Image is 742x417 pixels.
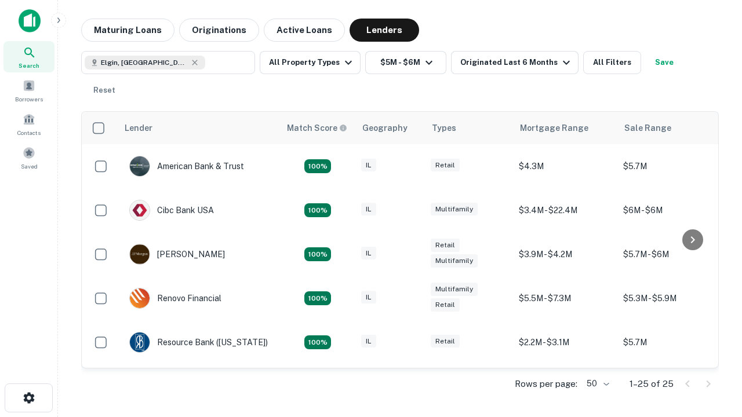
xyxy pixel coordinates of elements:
div: Matching Properties: 4, hasApolloMatch: undefined [304,203,331,217]
h6: Match Score [287,122,345,134]
div: Multifamily [431,203,478,216]
img: picture [130,156,150,176]
img: picture [130,288,150,308]
div: Multifamily [431,254,478,268]
div: Matching Properties: 7, hasApolloMatch: undefined [304,159,331,173]
div: Retail [431,159,460,172]
td: $4.3M [513,144,617,188]
th: Types [425,112,513,144]
img: picture [130,200,150,220]
span: Borrowers [15,94,43,104]
div: 50 [582,375,611,392]
th: Geography [355,112,425,144]
div: Retail [431,298,460,312]
p: 1–25 of 25 [630,377,674,391]
th: Lender [118,112,280,144]
div: Matching Properties: 4, hasApolloMatch: undefined [304,247,331,261]
td: $2.2M - $3.1M [513,320,617,364]
td: $5.5M - $7.3M [513,276,617,320]
div: Capitalize uses an advanced AI algorithm to match your search with the best lender. The match sco... [287,122,347,134]
th: Sale Range [617,112,722,144]
td: $4M [513,364,617,408]
div: Originated Last 6 Months [460,56,573,69]
a: Borrowers [3,75,54,106]
div: [PERSON_NAME] [129,244,225,265]
td: $5.7M - $6M [617,232,722,276]
a: Search [3,41,54,72]
div: IL [361,291,376,304]
td: $5.7M [617,144,722,188]
p: Rows per page: [515,377,577,391]
iframe: Chat Widget [684,324,742,380]
div: Cibc Bank USA [129,200,214,221]
div: IL [361,247,376,260]
div: Retail [431,239,460,252]
a: Contacts [3,108,54,140]
th: Capitalize uses an advanced AI algorithm to match your search with the best lender. The match sco... [280,112,355,144]
td: $6M - $6M [617,188,722,232]
td: $5.7M [617,320,722,364]
div: Matching Properties: 4, hasApolloMatch: undefined [304,335,331,349]
span: Search [19,61,39,70]
td: $3.9M - $4.2M [513,232,617,276]
td: $3.4M - $22.4M [513,188,617,232]
div: Types [432,121,456,135]
div: Geography [362,121,408,135]
img: picture [130,332,150,352]
button: Lenders [350,19,419,42]
div: Renovo Financial [129,288,221,309]
div: Mortgage Range [520,121,588,135]
div: IL [361,335,376,348]
div: Sale Range [624,121,671,135]
div: Lender [125,121,152,135]
span: Elgin, [GEOGRAPHIC_DATA], [GEOGRAPHIC_DATA] [101,57,188,68]
span: Contacts [17,128,41,137]
button: Originated Last 6 Months [451,51,579,74]
button: Originations [179,19,259,42]
div: Matching Properties: 4, hasApolloMatch: undefined [304,291,331,305]
td: $5.3M - $5.9M [617,276,722,320]
button: Save your search to get updates of matches that match your search criteria. [646,51,683,74]
div: IL [361,203,376,216]
button: All Property Types [260,51,361,74]
div: IL [361,159,376,172]
div: Retail [431,335,460,348]
button: Maturing Loans [81,19,174,42]
button: Reset [86,79,123,102]
th: Mortgage Range [513,112,617,144]
button: $5M - $6M [365,51,446,74]
div: American Bank & Trust [129,156,244,177]
div: Resource Bank ([US_STATE]) [129,332,268,353]
a: Saved [3,142,54,173]
img: capitalize-icon.png [19,9,41,32]
button: Active Loans [264,19,345,42]
td: $5.6M [617,364,722,408]
div: Multifamily [431,283,478,296]
button: All Filters [583,51,641,74]
img: picture [130,244,150,264]
span: Saved [21,162,38,171]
